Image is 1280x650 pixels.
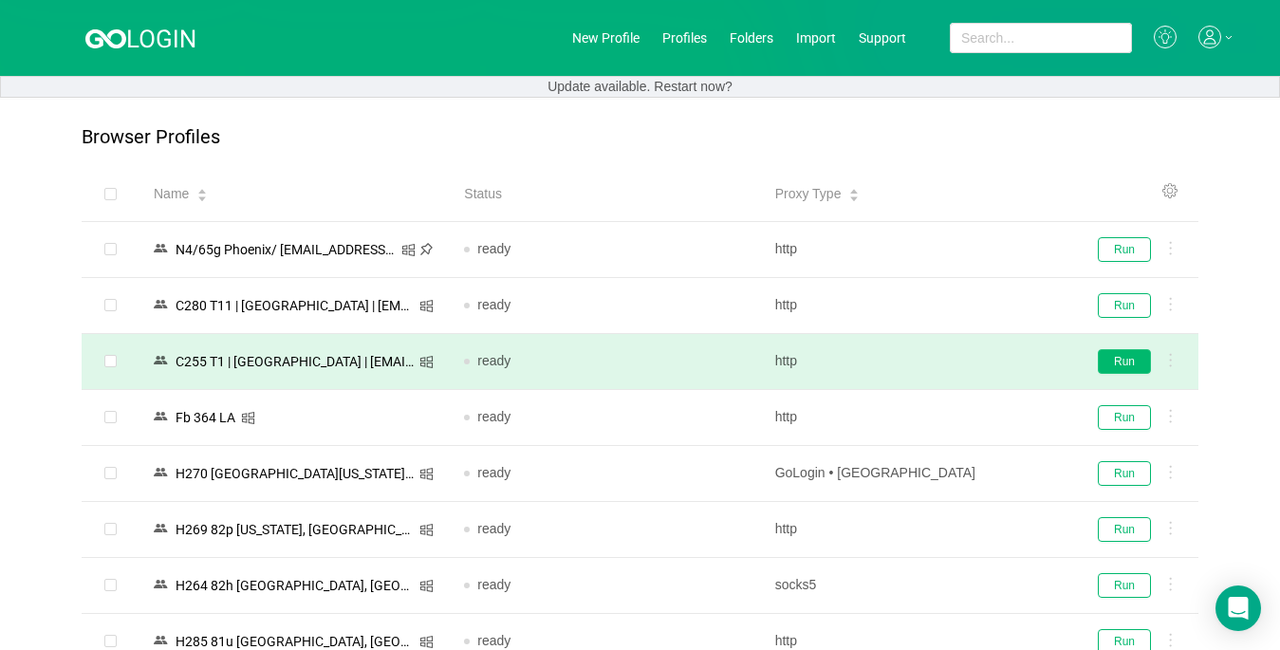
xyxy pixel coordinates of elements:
[1215,585,1261,631] div: Open Intercom Messenger
[775,184,842,204] span: Proxy Type
[1098,405,1151,430] button: Run
[477,577,510,592] span: ready
[241,411,255,425] i: icon: windows
[170,293,419,318] div: C280 T11 | [GEOGRAPHIC_DATA] | [EMAIL_ADDRESS][DOMAIN_NAME]
[170,461,419,486] div: Н270 [GEOGRAPHIC_DATA][US_STATE]/ [EMAIL_ADDRESS][DOMAIN_NAME]
[859,30,906,46] a: Support
[154,184,189,204] span: Name
[477,409,510,424] span: ready
[419,299,434,313] i: icon: windows
[760,222,1070,278] td: http
[848,186,860,199] div: Sort
[760,502,1070,558] td: http
[196,186,208,199] div: Sort
[849,194,860,199] i: icon: caret-down
[170,517,419,542] div: Н269 82p [US_STATE], [GEOGRAPHIC_DATA]/ [EMAIL_ADDRESS][DOMAIN_NAME]
[662,30,707,46] a: Profiles
[82,126,220,148] p: Browser Profiles
[170,237,401,262] div: N4/65g Phoenix/ [EMAIL_ADDRESS][DOMAIN_NAME]
[477,297,510,312] span: ready
[1098,573,1151,598] button: Run
[197,187,208,193] i: icon: caret-up
[760,278,1070,334] td: http
[760,446,1070,502] td: GoLogin • [GEOGRAPHIC_DATA]
[477,241,510,256] span: ready
[170,573,419,598] div: Н264 82h [GEOGRAPHIC_DATA], [GEOGRAPHIC_DATA]/ [EMAIL_ADDRESS][DOMAIN_NAME]
[419,467,434,481] i: icon: windows
[477,521,510,536] span: ready
[760,334,1070,390] td: http
[760,558,1070,614] td: socks5
[419,242,434,256] i: icon: pushpin
[419,635,434,649] i: icon: windows
[477,465,510,480] span: ready
[849,187,860,193] i: icon: caret-up
[401,243,416,257] i: icon: windows
[1098,237,1151,262] button: Run
[572,30,640,46] a: New Profile
[419,523,434,537] i: icon: windows
[170,349,419,374] div: C255 T1 | [GEOGRAPHIC_DATA] | [EMAIL_ADDRESS][DOMAIN_NAME]
[477,353,510,368] span: ready
[1098,293,1151,318] button: Run
[419,579,434,593] i: icon: windows
[477,633,510,648] span: ready
[950,23,1132,53] input: Search...
[197,194,208,199] i: icon: caret-down
[1098,461,1151,486] button: Run
[1098,517,1151,542] button: Run
[419,355,434,369] i: icon: windows
[796,30,836,46] a: Import
[760,390,1070,446] td: http
[730,30,773,46] a: Folders
[1098,349,1151,374] button: Run
[170,405,241,430] div: Fb 364 LA
[464,184,502,204] span: Status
